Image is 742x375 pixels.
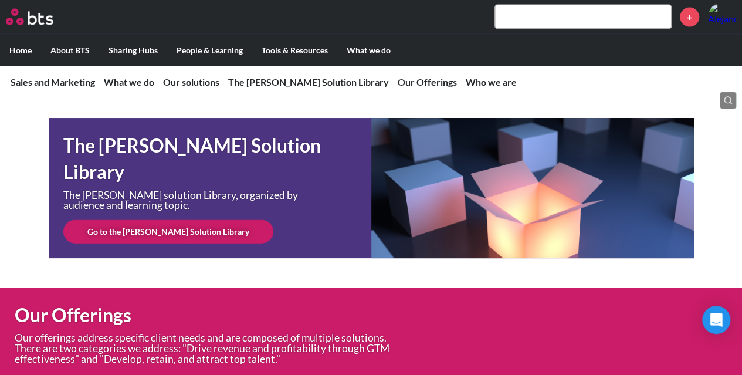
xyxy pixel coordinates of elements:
a: The [PERSON_NAME] Solution Library [228,76,389,87]
h1: The [PERSON_NAME] Solution Library [63,133,371,185]
label: About BTS [41,35,99,66]
img: BTS Logo [6,9,53,25]
p: Our offerings address specific client needs and are composed of multiple solutions. There are two... [15,333,414,364]
a: Who we are [466,76,517,87]
label: Tools & Resources [252,35,337,66]
a: Our solutions [163,76,219,87]
label: People & Learning [167,35,252,66]
a: + [680,8,699,27]
a: Our Offerings [398,76,457,87]
a: Sales and Marketing [11,76,95,87]
div: Open Intercom Messenger [702,306,730,334]
img: Alejandro Díaz [708,3,736,31]
label: Sharing Hubs [99,35,167,66]
a: What we do [104,76,154,87]
h1: Our Offerings [15,302,513,329]
a: Profile [708,3,736,31]
a: Go to the [PERSON_NAME] Solution Library [63,220,273,244]
label: What we do [337,35,400,66]
a: Go home [6,9,75,25]
p: The [PERSON_NAME] solution Library, organized by audience and learning topic. [63,190,310,211]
